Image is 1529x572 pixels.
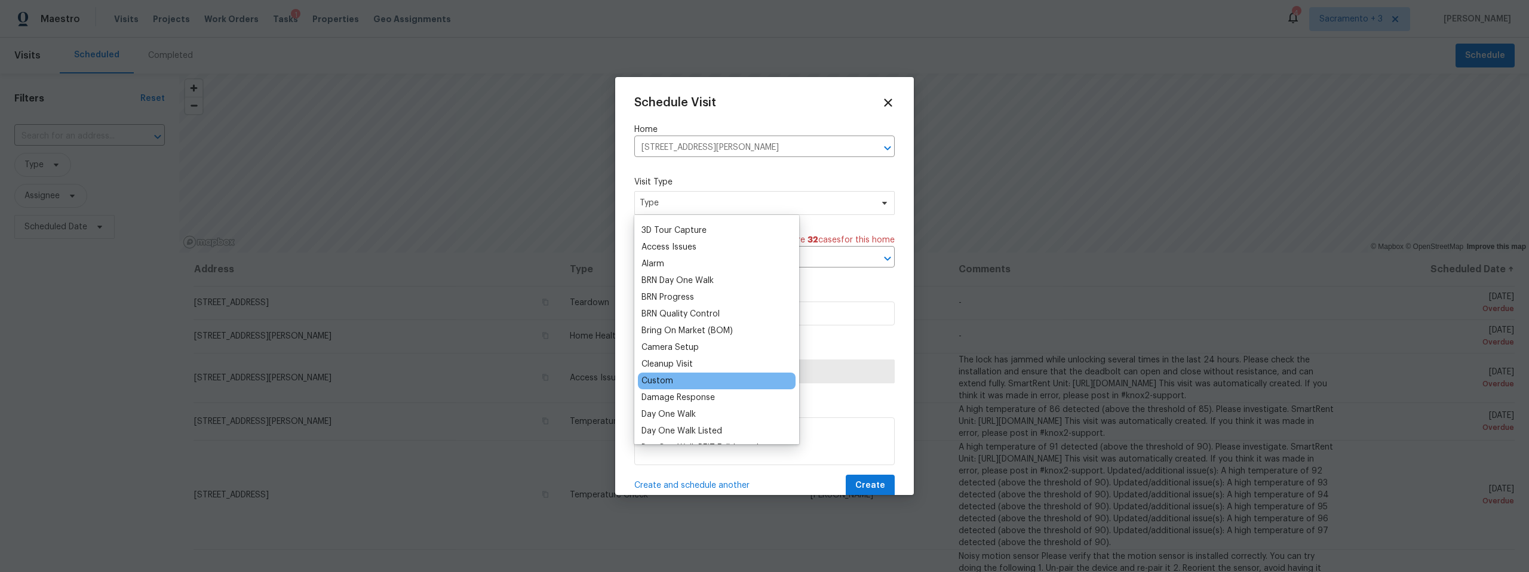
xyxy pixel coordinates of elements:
div: Camera Setup [641,342,699,353]
div: Day One Walk [641,408,696,420]
input: Enter in an address [634,139,861,157]
div: Custom [641,375,673,387]
div: BRN Day One Walk [641,275,714,287]
div: BRN Progress [641,291,694,303]
div: Damage Response [641,392,715,404]
span: Type [640,197,872,209]
div: Day One Walk Listed [641,425,722,437]
span: Close [882,96,895,109]
span: Create [855,478,885,493]
div: BRN Quality Control [641,308,720,320]
div: Bring On Market (BOM) [641,325,733,337]
div: 3D Tour Capture [641,225,707,236]
div: Day One Walk REIT Fallthrough [641,442,762,454]
span: Create and schedule another [634,479,750,491]
label: Visit Type [634,176,895,188]
label: Home [634,124,895,136]
div: Cleanup Visit [641,358,693,370]
button: Open [879,250,896,267]
button: Create [846,475,895,497]
span: There are case s for this home [770,234,895,246]
button: Open [879,140,896,156]
span: Schedule Visit [634,97,716,109]
div: Access Issues [641,241,696,253]
div: Alarm [641,258,664,270]
span: 32 [808,236,818,244]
